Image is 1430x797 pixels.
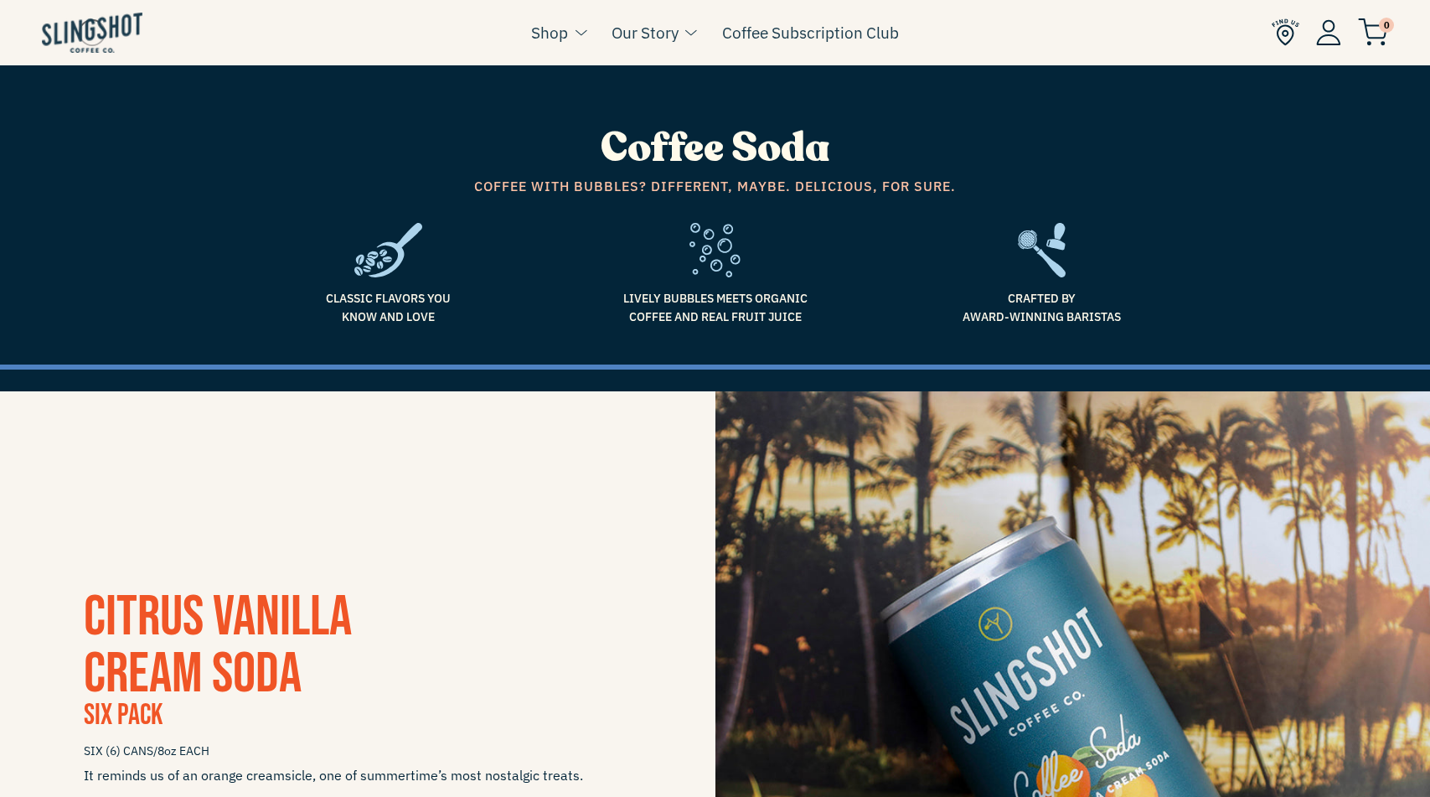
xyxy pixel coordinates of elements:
a: 0 [1358,22,1388,42]
img: frame1-1635784469953.svg [354,223,422,277]
span: Coffee with bubbles? Different, maybe. Delicious, for sure. [238,176,1193,198]
img: Account [1316,19,1341,45]
img: fizz-1636557709766.svg [689,223,741,277]
a: Our Story [612,20,679,45]
img: frame2-1635783918803.svg [1018,223,1066,277]
span: 0 [1379,18,1394,33]
a: Coffee Subscription Club [722,20,899,45]
span: Coffee Soda [601,121,830,175]
span: SIX (6) CANS/8oz EACH [84,737,632,766]
span: Classic flavors you know and love [238,289,539,327]
span: CITRUS VANILLA CREAM SODA [84,583,352,708]
img: cart [1358,18,1388,46]
span: Lively bubbles meets organic coffee and real fruit juice [565,289,866,327]
span: Crafted by Award-Winning Baristas [891,289,1193,327]
a: Shop [531,20,568,45]
a: CITRUS VANILLACREAM SODA [84,583,352,708]
img: Find Us [1272,18,1299,46]
span: Six Pack [84,697,163,733]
